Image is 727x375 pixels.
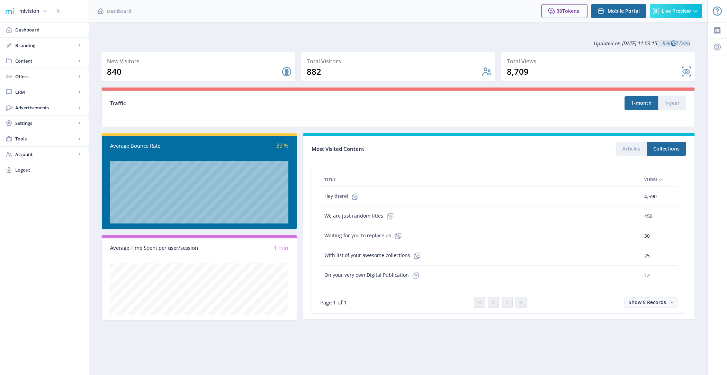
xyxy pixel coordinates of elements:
button: 1-month [625,96,658,110]
span: Dashboard [15,26,83,33]
div: Updated on [DATE] 11:03:15 [101,35,695,52]
div: Most Visited Content [312,144,499,154]
span: Waiting for you to replace us [324,229,405,243]
button: Live Preview [650,4,702,18]
span: 4,590 [644,192,657,201]
div: Traffic [110,99,398,107]
span: Offers [15,73,76,80]
span: Logout [15,166,83,173]
span: Tools [15,135,76,142]
div: New Visitors [107,56,292,66]
img: 1f20cf2a-1a19-485c-ac21-848c7d04f45b.png [4,6,15,17]
span: Title [324,175,336,184]
div: Average Time Spent per user/session [110,244,199,252]
span: Tokens [562,8,579,14]
span: We are just random titles [324,209,397,223]
span: Mobile Portal [608,8,640,14]
div: 882 [307,66,481,77]
span: On your very own Digital Publication [324,268,423,282]
span: Views [644,175,658,184]
span: Branding [15,42,76,49]
div: 840 [107,66,281,77]
button: Mobile Portal [591,4,646,18]
div: 8,709 [507,66,681,77]
a: Reload Data [657,40,690,47]
span: Hey there! [324,190,362,203]
div: 1 min [199,244,289,252]
button: Collections [647,142,686,156]
button: Articles [616,142,647,156]
span: 39 % [276,142,288,149]
span: With list of your awesome collections [324,249,424,263]
span: 30 [644,232,650,240]
span: Page 1 of 1 [320,299,347,306]
span: 450 [644,212,653,220]
div: Average Bounce Rate [110,142,199,150]
span: CRM [15,89,76,95]
button: 1-year [658,96,686,110]
span: 12 [644,271,650,280]
div: Total Visitors [307,56,492,66]
span: Show 5 Records [629,299,666,305]
button: Show 5 Records [624,297,677,308]
div: Total Views [507,56,692,66]
span: Account [15,151,76,158]
div: mivision [19,3,39,19]
span: Settings [15,120,76,127]
span: Content [15,57,76,64]
span: Advertisements [15,104,76,111]
span: Live Preview [662,8,691,14]
button: 30Tokens [541,4,587,18]
span: 25 [644,251,650,260]
span: Dashboard [107,8,131,15]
